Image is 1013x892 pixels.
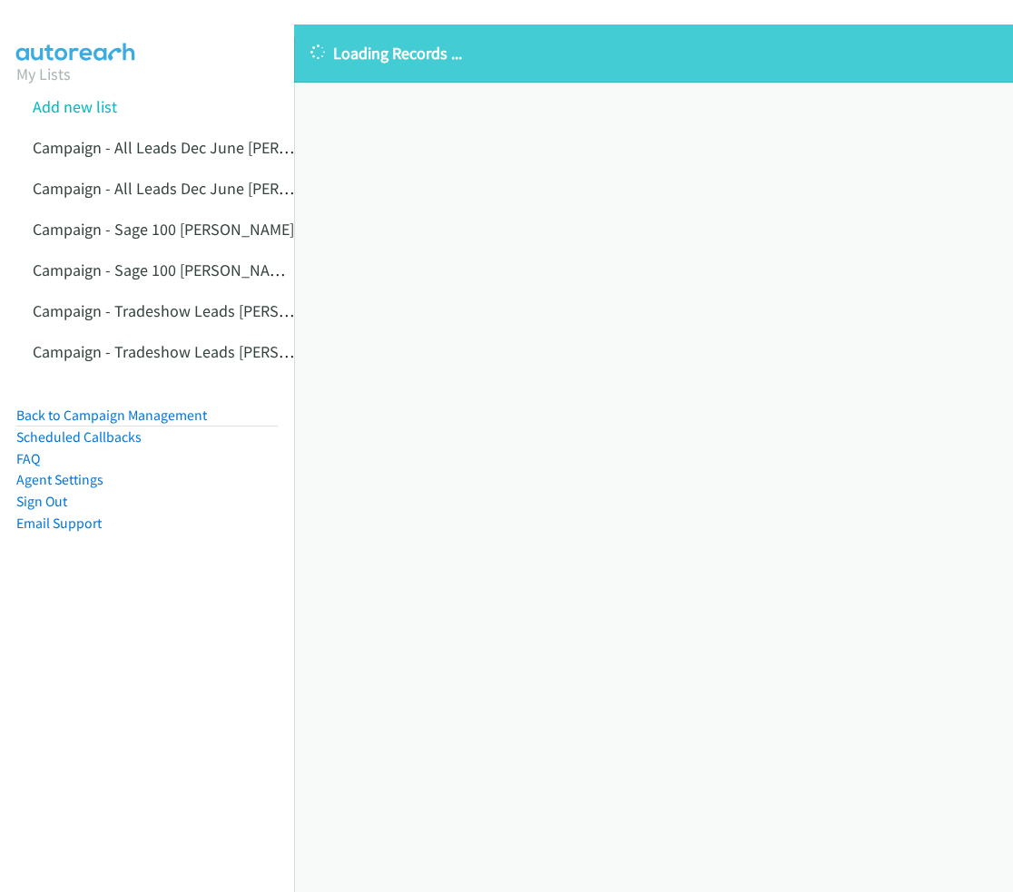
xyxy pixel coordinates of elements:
[16,450,40,467] a: FAQ
[33,341,406,362] a: Campaign - Tradeshow Leads [PERSON_NAME] Cloned
[16,493,67,510] a: Sign Out
[33,300,353,321] a: Campaign - Tradeshow Leads [PERSON_NAME]
[16,428,142,446] a: Scheduled Callbacks
[16,407,207,424] a: Back to Campaign Management
[16,64,71,84] a: My Lists
[16,515,102,532] a: Email Support
[16,471,103,488] a: Agent Settings
[33,219,294,240] a: Campaign - Sage 100 [PERSON_NAME]
[33,137,362,158] a: Campaign - All Leads Dec June [PERSON_NAME]
[33,260,347,280] a: Campaign - Sage 100 [PERSON_NAME] Cloned
[310,41,997,65] p: Loading Records ...
[33,96,117,117] a: Add new list
[33,178,415,199] a: Campaign - All Leads Dec June [PERSON_NAME] Cloned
